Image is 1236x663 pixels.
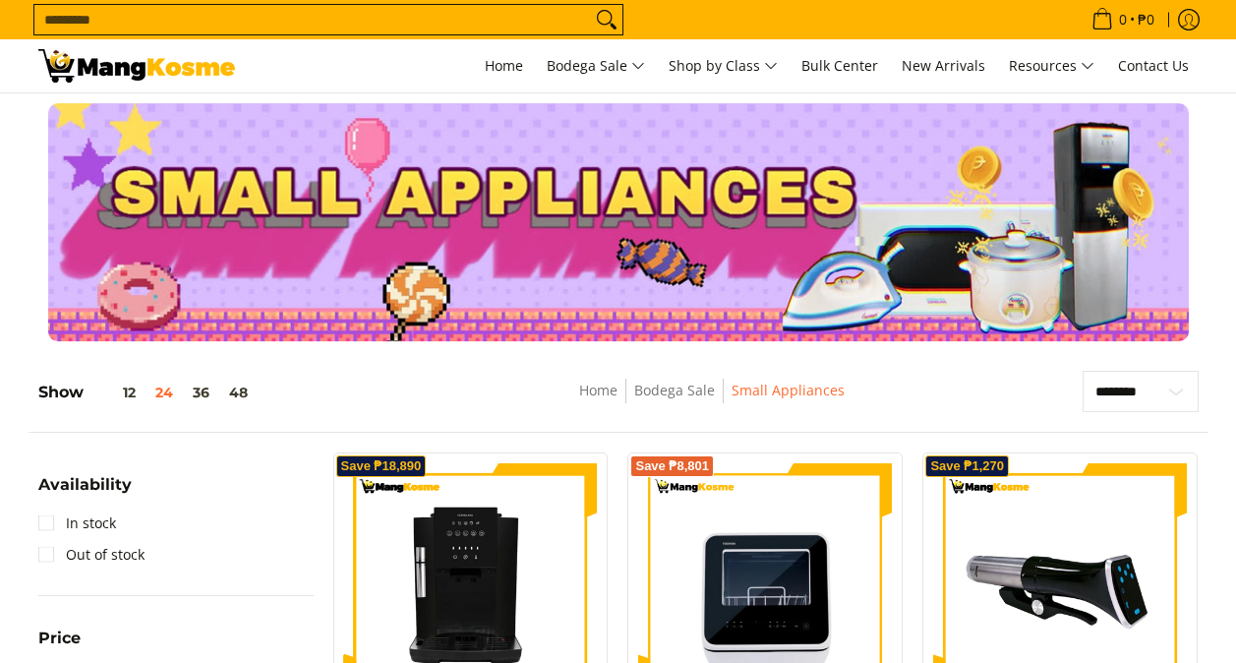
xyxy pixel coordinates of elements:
[38,477,132,493] span: Availability
[38,539,145,571] a: Out of stock
[1086,9,1160,30] span: •
[38,631,81,661] summary: Open
[1009,54,1094,79] span: Resources
[999,39,1104,92] a: Resources
[591,5,622,34] button: Search
[1118,56,1189,75] span: Contact Us
[38,477,132,508] summary: Open
[475,39,533,92] a: Home
[38,631,81,646] span: Price
[1135,13,1157,27] span: ₱0
[255,39,1199,92] nav: Main Menu
[801,56,878,75] span: Bulk Center
[892,39,995,92] a: New Arrivals
[485,56,523,75] span: Home
[219,385,258,400] button: 48
[732,381,845,399] a: Small Appliances
[436,379,988,423] nav: Breadcrumbs
[792,39,888,92] a: Bulk Center
[183,385,219,400] button: 36
[537,39,655,92] a: Bodega Sale
[1108,39,1199,92] a: Contact Us
[634,381,715,399] a: Bodega Sale
[579,381,618,399] a: Home
[930,460,1004,472] span: Save ₱1,270
[84,385,146,400] button: 12
[38,383,258,402] h5: Show
[669,54,778,79] span: Shop by Class
[547,54,645,79] span: Bodega Sale
[659,39,788,92] a: Shop by Class
[635,460,709,472] span: Save ₱8,801
[1116,13,1130,27] span: 0
[902,56,985,75] span: New Arrivals
[341,460,422,472] span: Save ₱18,890
[146,385,183,400] button: 24
[38,508,116,539] a: In stock
[38,49,235,83] img: Small Appliances l Mang Kosme: Home Appliances Warehouse Sale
